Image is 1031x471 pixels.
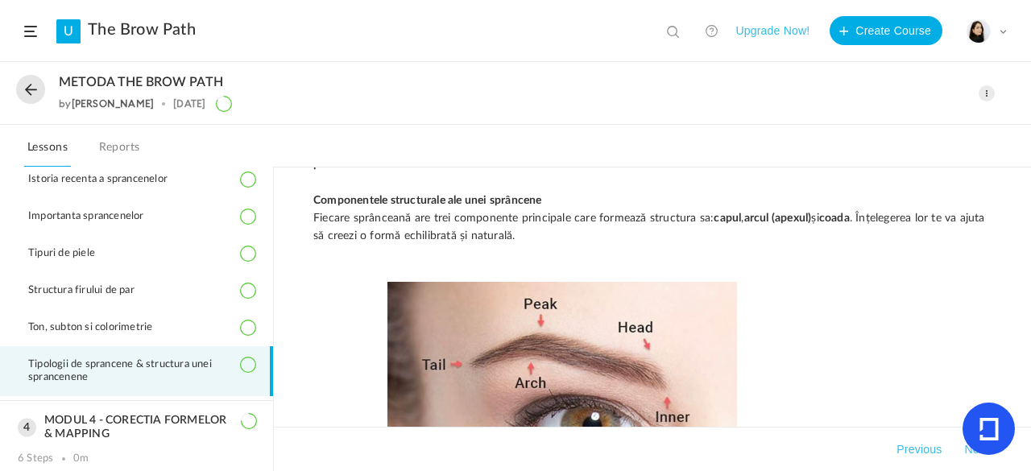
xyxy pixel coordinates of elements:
[313,209,992,246] p: Fiecare sprânceană are trei componente principale care formează structura sa: , și . Înțelegerea ...
[893,440,945,459] button: Previous
[59,75,223,90] span: METODA THE BROW PATH
[96,137,143,167] a: Reports
[28,210,164,223] span: Importanta sprancenelor
[313,195,542,206] strong: Componentele structurale ale unei sprâncene
[18,414,255,441] h3: MODUL 4 - CORECTIA FORMELOR & MAPPING
[714,213,741,224] strong: capul
[28,321,172,334] span: Ton, subton si colorimetrie
[28,358,255,384] span: Tipologii de sprancene & structura unei sprancenene
[28,284,155,297] span: Structura firului de par
[73,452,89,465] div: 0m
[18,452,53,465] div: 6 Steps
[830,16,942,45] button: Create Course
[28,247,115,260] span: Tipuri de piele
[88,20,196,39] a: The Brow Path
[28,173,188,186] span: Istoria recenta a sprancenelor
[735,16,809,45] button: Upgrade Now!
[72,97,155,109] a: [PERSON_NAME]
[819,213,850,224] strong: coada
[313,122,983,170] strong: Înțelegerea arhitecturii sprancenelor este esențială pentru a crea sprâncene naturale, echilibrat...
[24,137,71,167] a: Lessons
[59,98,154,109] div: by
[961,440,992,459] button: Next
[173,98,205,109] div: [DATE]
[56,19,81,43] a: U
[967,20,990,43] img: poza-profil.jpg
[744,213,812,224] strong: arcul (apexul)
